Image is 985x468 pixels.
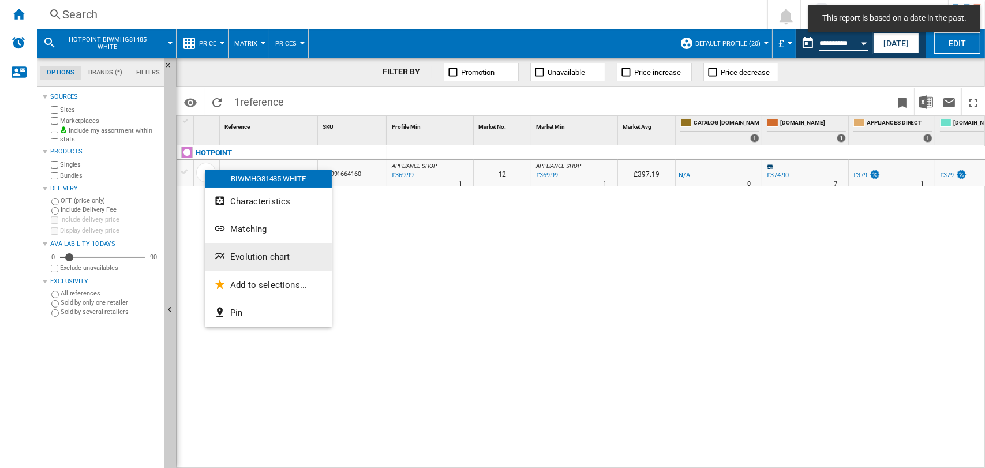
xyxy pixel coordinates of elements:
span: Add to selections... [230,280,307,290]
button: Pin... [205,299,332,327]
span: Characteristics [230,196,290,207]
span: Evolution chart [230,252,290,262]
span: Matching [230,224,267,234]
button: Evolution chart [205,243,332,271]
button: Matching [205,215,332,243]
button: Add to selections... [205,271,332,299]
span: Pin [230,308,242,318]
div: BIWMHG81485 WHITE [205,170,332,188]
button: Characteristics [205,188,332,215]
span: This report is based on a date in the past. [819,13,970,24]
